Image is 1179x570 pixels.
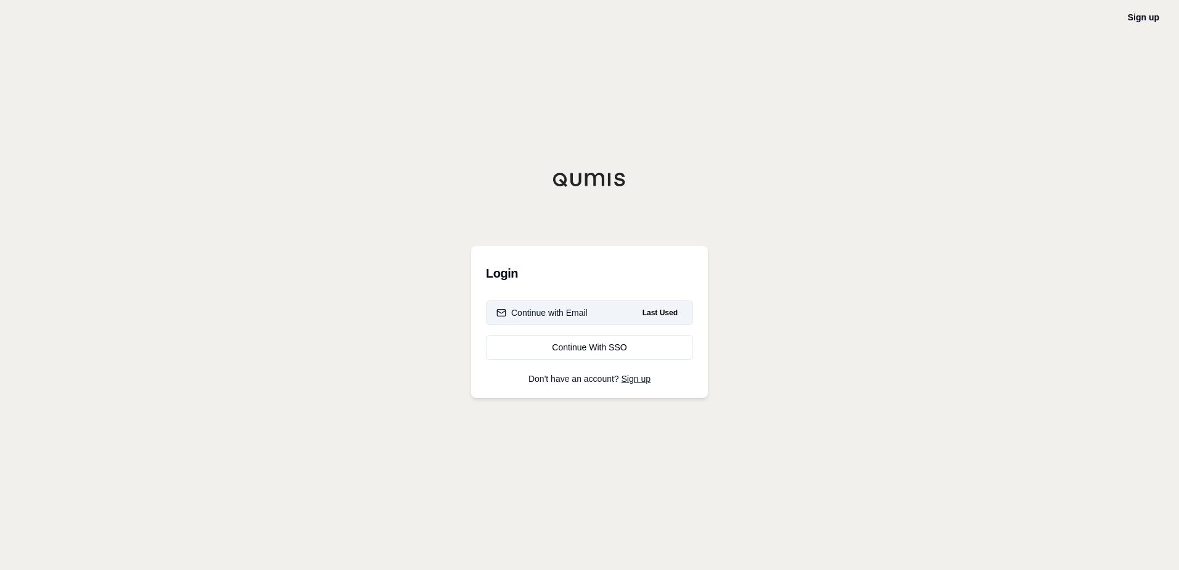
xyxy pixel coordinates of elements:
[1128,12,1159,22] a: Sign up
[496,341,683,353] div: Continue With SSO
[496,307,588,319] div: Continue with Email
[622,374,651,384] a: Sign up
[486,335,693,360] a: Continue With SSO
[486,261,693,286] h3: Login
[638,305,683,320] span: Last Used
[553,172,626,187] img: Qumis
[486,374,693,383] p: Don't have an account?
[486,300,693,325] button: Continue with EmailLast Used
